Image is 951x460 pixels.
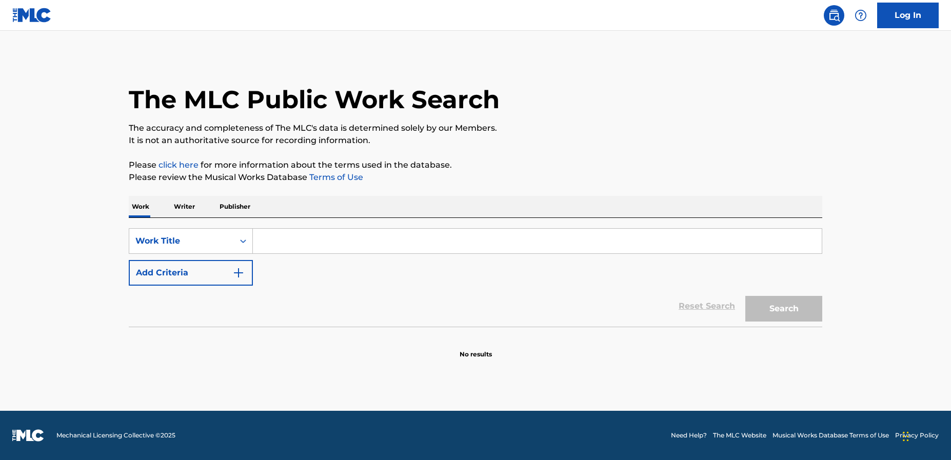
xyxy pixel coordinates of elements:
[56,431,175,440] span: Mechanical Licensing Collective © 2025
[129,134,822,147] p: It is not an authoritative source for recording information.
[307,172,363,182] a: Terms of Use
[216,196,253,217] p: Publisher
[828,9,840,22] img: search
[824,5,844,26] a: Public Search
[12,429,44,442] img: logo
[129,171,822,184] p: Please review the Musical Works Database
[900,411,951,460] iframe: Chat Widget
[713,431,766,440] a: The MLC Website
[129,122,822,134] p: The accuracy and completeness of The MLC's data is determined solely by our Members.
[772,431,889,440] a: Musical Works Database Terms of Use
[129,228,822,327] form: Search Form
[158,160,199,170] a: click here
[460,337,492,359] p: No results
[855,9,867,22] img: help
[129,260,253,286] button: Add Criteria
[671,431,707,440] a: Need Help?
[895,431,939,440] a: Privacy Policy
[232,267,245,279] img: 9d2ae6d4665cec9f34b9.svg
[135,235,228,247] div: Work Title
[129,196,152,217] p: Work
[850,5,871,26] div: Help
[171,196,198,217] p: Writer
[129,159,822,171] p: Please for more information about the terms used in the database.
[12,8,52,23] img: MLC Logo
[129,84,500,115] h1: The MLC Public Work Search
[877,3,939,28] a: Log In
[903,421,909,452] div: Drag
